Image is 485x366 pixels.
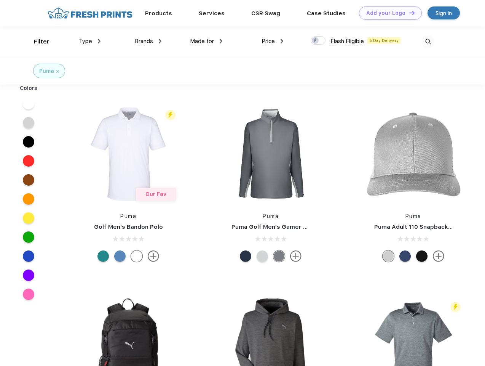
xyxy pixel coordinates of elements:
img: dropdown.png [98,39,101,43]
a: CSR Swag [251,10,280,17]
div: Bright White [131,250,142,262]
img: flash_active_toggle.svg [165,110,175,120]
a: Services [199,10,225,17]
div: Puma [39,67,54,75]
img: more.svg [290,250,302,262]
div: High Rise [257,250,268,262]
a: Puma [120,213,136,219]
div: Add your Logo [366,10,405,16]
span: 5 Day Delivery [367,37,401,44]
div: Sign in [436,9,452,18]
span: Our Fav [145,191,166,197]
img: more.svg [433,250,444,262]
div: Filter [34,37,49,46]
a: Products [145,10,172,17]
span: Price [262,38,275,45]
img: func=resize&h=266 [363,103,464,205]
a: Puma [263,213,279,219]
img: flash_active_toggle.svg [450,302,461,312]
div: Lake Blue [114,250,126,262]
div: Green Lagoon [97,250,109,262]
img: dropdown.png [159,39,161,43]
img: desktop_search.svg [422,35,434,48]
img: func=resize&h=266 [220,103,321,205]
div: Pma Blk with Pma Blk [416,250,428,262]
a: Puma [405,213,421,219]
a: Golf Men's Bandon Polo [94,223,163,230]
img: filter_cancel.svg [56,70,59,73]
span: Flash Eligible [330,38,364,45]
div: Quarry Brt Whit [383,250,394,262]
span: Type [79,38,92,45]
img: fo%20logo%202.webp [45,6,135,20]
img: more.svg [148,250,159,262]
div: Colors [14,84,43,92]
img: dropdown.png [220,39,222,43]
div: Peacoat with Qut Shd [399,250,411,262]
div: Navy Blazer [240,250,251,262]
span: Made for [190,38,214,45]
span: Brands [135,38,153,45]
img: dropdown.png [281,39,283,43]
div: Quiet Shade [273,250,285,262]
a: Puma Golf Men's Gamer Golf Quarter-Zip [231,223,352,230]
img: func=resize&h=266 [78,103,179,205]
img: DT [409,11,415,15]
a: Sign in [428,6,460,19]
